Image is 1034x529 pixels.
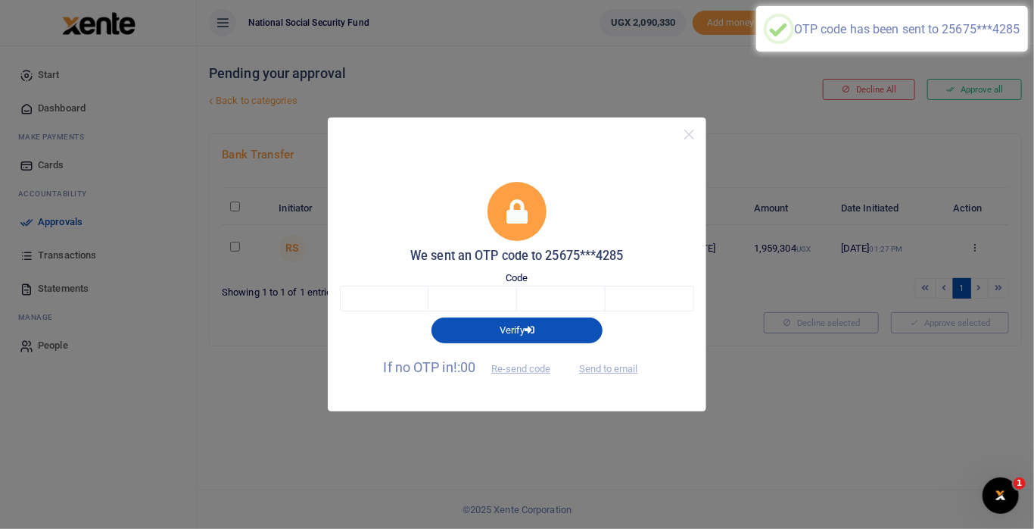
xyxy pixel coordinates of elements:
[983,477,1019,514] iframe: Intercom live chat
[794,22,1020,36] div: OTP code has been sent to 25675***4285
[431,318,603,343] button: Verify
[678,124,700,146] button: Close
[340,249,694,264] h5: We sent an OTP code to 25675***4285
[453,359,475,375] span: !:00
[384,359,564,375] span: If no OTP in
[506,271,528,286] label: Code
[1014,477,1026,490] span: 1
